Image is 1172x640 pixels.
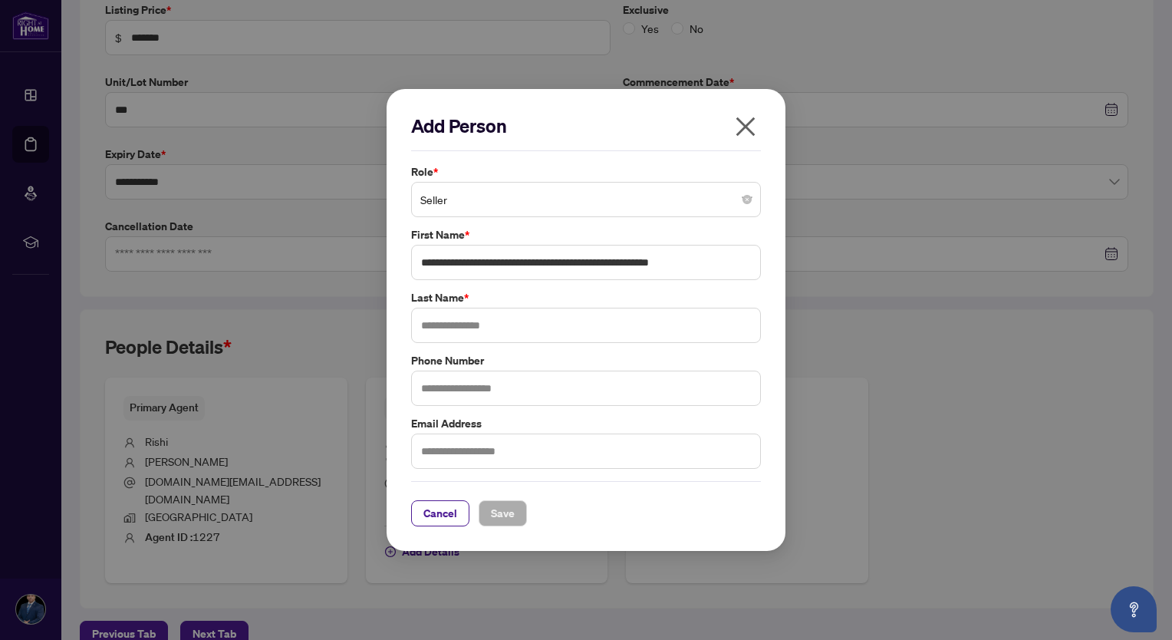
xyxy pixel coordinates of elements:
label: Last Name [411,289,761,306]
span: close [733,114,758,139]
label: Role [411,163,761,180]
button: Cancel [411,500,469,526]
button: Open asap [1111,586,1157,632]
span: Cancel [423,501,457,526]
label: Email Address [411,415,761,432]
span: close-circle [742,195,752,204]
label: First Name [411,226,761,243]
span: Seller [420,185,752,214]
label: Phone Number [411,352,761,369]
button: Save [479,500,527,526]
h2: Add Person [411,114,761,138]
